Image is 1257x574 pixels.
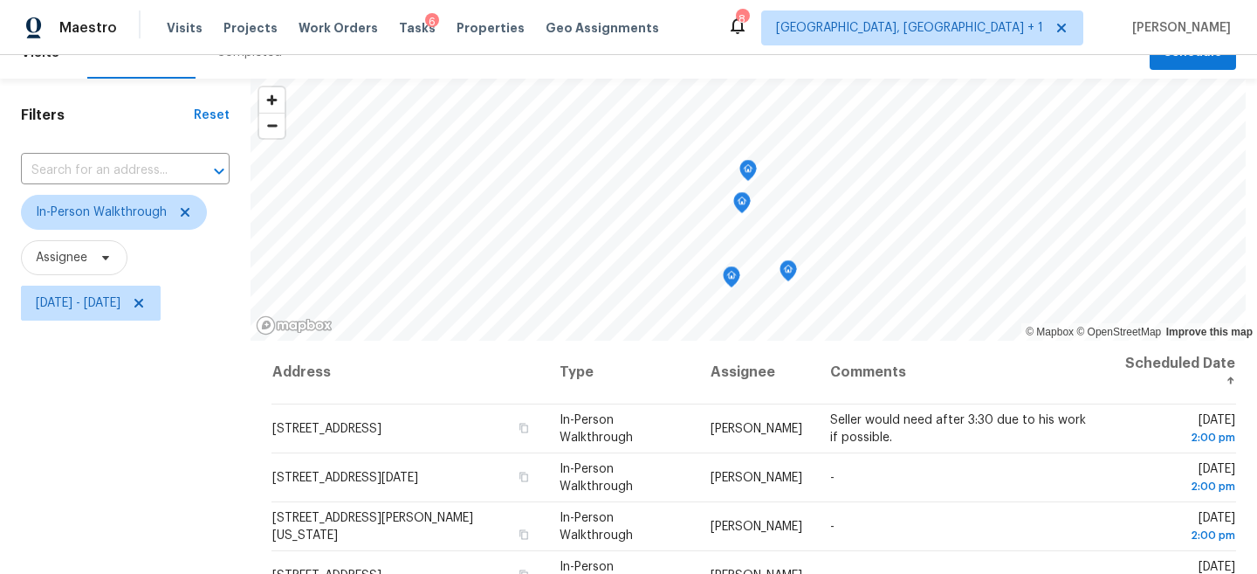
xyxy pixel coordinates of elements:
[1119,429,1235,446] div: 2:00 pm
[711,472,802,484] span: [PERSON_NAME]
[1119,414,1235,446] span: [DATE]
[271,341,546,405] th: Address
[697,341,816,405] th: Assignee
[207,159,231,183] button: Open
[299,19,378,37] span: Work Orders
[259,87,285,113] button: Zoom in
[830,521,835,533] span: -
[546,19,659,37] span: Geo Assignments
[1119,463,1235,495] span: [DATE]
[457,19,525,37] span: Properties
[36,249,87,266] span: Assignee
[1125,19,1231,37] span: [PERSON_NAME]
[560,414,633,444] span: In-Person Walkthrough
[733,192,751,219] div: Map marker
[259,114,285,138] span: Zoom out
[711,521,802,533] span: [PERSON_NAME]
[21,157,181,184] input: Search for an address...
[1166,326,1253,338] a: Improve this map
[516,469,532,485] button: Copy Address
[1076,326,1161,338] a: OpenStreetMap
[560,512,633,542] span: In-Person Walkthrough
[1105,341,1236,405] th: Scheduled Date ↑
[516,420,532,436] button: Copy Address
[36,204,167,221] span: In-Person Walkthrough
[36,294,120,312] span: [DATE] - [DATE]
[1026,326,1074,338] a: Mapbox
[816,341,1105,405] th: Comments
[560,463,633,493] span: In-Person Walkthrough
[251,79,1246,341] canvas: Map
[711,423,802,435] span: [PERSON_NAME]
[259,113,285,138] button: Zoom out
[723,266,740,294] div: Map marker
[830,472,835,484] span: -
[399,22,436,34] span: Tasks
[516,527,532,543] button: Copy Address
[1119,512,1235,544] span: [DATE]
[780,260,797,287] div: Map marker
[59,19,117,37] span: Maestro
[167,19,203,37] span: Visits
[272,423,381,435] span: [STREET_ADDRESS]
[1119,478,1235,495] div: 2:00 pm
[830,414,1086,444] span: Seller would need after 3:30 due to his work if possible.
[425,13,439,31] div: 6
[194,107,230,124] div: Reset
[739,160,757,187] div: Map marker
[272,472,418,484] span: [STREET_ADDRESS][DATE]
[256,315,333,335] a: Mapbox homepage
[272,512,473,542] span: [STREET_ADDRESS][PERSON_NAME][US_STATE]
[223,19,278,37] span: Projects
[776,19,1043,37] span: [GEOGRAPHIC_DATA], [GEOGRAPHIC_DATA] + 1
[1119,527,1235,544] div: 2:00 pm
[21,107,194,124] h1: Filters
[546,341,697,405] th: Type
[736,10,748,28] div: 8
